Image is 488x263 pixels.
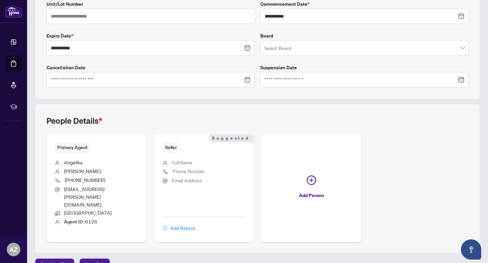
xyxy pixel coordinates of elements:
[65,177,105,183] span: [PHONE_NUMBER]
[299,190,324,201] span: Add Person
[307,175,316,185] span: plus-circle
[209,134,253,142] span: Suggested
[64,210,111,216] span: [GEOGRAPHIC_DATA]
[162,142,180,153] span: Seller
[5,5,22,18] img: logo
[55,142,90,153] span: Primary Agent
[46,32,255,40] label: Expiry Date
[172,159,192,165] span: Full Name
[64,186,104,208] span: [EMAIL_ADDRESS][PERSON_NAME][DOMAIN_NAME]
[170,223,196,234] span: Add Details
[64,159,82,165] span: Angelika
[461,239,481,260] button: Open asap
[46,115,102,126] h2: People Details
[64,168,101,174] span: [PERSON_NAME]
[64,218,97,224] span: 6126
[46,0,255,8] label: Unit/Lot Number
[9,245,18,254] span: AZ
[260,32,469,40] label: Board
[162,222,196,234] button: Add Details
[172,168,205,174] span: Phone Number
[46,64,255,71] label: Cancellation Date
[163,226,167,231] span: plus-circle
[260,0,469,8] label: Commencement Date
[262,134,361,242] button: Add Person
[172,177,202,183] span: Email Address
[260,64,469,71] label: Suspension Date
[64,219,85,225] b: Agent ID :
